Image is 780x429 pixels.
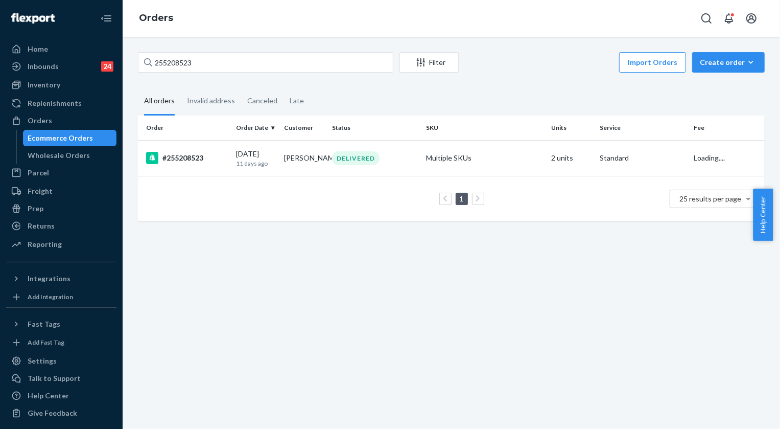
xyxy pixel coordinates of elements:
div: Inventory [28,80,60,90]
div: Reporting [28,239,62,250]
p: 11 days ago [236,159,276,168]
ol: breadcrumbs [131,4,181,33]
div: Integrations [28,274,70,284]
div: Prep [28,204,43,214]
a: Freight [6,183,116,199]
a: Returns [6,218,116,234]
div: Parcel [28,168,49,178]
button: Open notifications [719,8,739,29]
div: Ecommerce Orders [28,133,93,143]
th: Fee [690,116,765,140]
button: Open account menu [741,8,762,29]
div: Canceled [247,87,277,114]
div: Freight [28,186,53,196]
div: Add Fast Tag [28,338,64,347]
div: #255208523 [146,152,228,164]
a: Add Integration [6,291,116,303]
div: Help Center [28,391,69,401]
td: Multiple SKUs [422,140,547,176]
button: Fast Tags [6,316,116,332]
div: Filter [400,57,458,67]
button: Talk to Support [6,370,116,387]
div: Orders [28,116,52,126]
div: Inbounds [28,61,59,72]
a: Reporting [6,236,116,253]
a: Ecommerce Orders [23,130,117,146]
td: 2 units [548,140,596,176]
img: Flexport logo [11,13,55,24]
a: Inbounds24 [6,58,116,75]
button: Give Feedback [6,405,116,421]
button: Create order [692,52,765,73]
button: Import Orders [619,52,686,73]
div: [DATE] [236,149,276,168]
a: Orders [6,112,116,129]
div: Returns [28,221,55,231]
a: Inventory [6,77,116,93]
a: Wholesale Orders [23,147,117,164]
td: Loading.... [690,140,765,176]
div: All orders [144,87,175,116]
a: Page 1 is your current page [458,194,466,203]
a: Home [6,41,116,57]
div: Replenishments [28,98,82,108]
a: Settings [6,353,116,369]
div: DELIVERED [332,151,380,165]
button: Filter [399,52,459,73]
div: Home [28,44,48,54]
th: Order Date [232,116,280,140]
div: Customer [284,123,324,132]
div: Add Integration [28,292,73,301]
th: Order [138,116,232,140]
div: Fast Tags [28,319,60,329]
th: Service [596,116,690,140]
th: Status [328,116,422,140]
div: Create order [700,57,757,67]
div: Give Feedback [28,408,77,418]
div: Late [290,87,304,114]
a: Parcel [6,165,116,181]
button: Open Search Box [696,8,717,29]
span: Support [20,7,57,16]
td: [PERSON_NAME] [280,140,328,176]
input: Search orders [138,52,393,73]
button: Integrations [6,270,116,287]
th: SKU [422,116,547,140]
a: Prep [6,200,116,217]
div: Talk to Support [28,373,81,383]
button: Help Center [753,189,773,241]
div: Wholesale Orders [28,150,90,161]
button: Close Navigation [96,8,116,29]
span: 25 results per page [680,194,742,203]
div: 24 [101,61,113,72]
a: Replenishments [6,95,116,111]
div: Invalid address [187,87,235,114]
div: Settings [28,356,57,366]
a: Add Fast Tag [6,336,116,349]
a: Orders [139,12,173,24]
a: Help Center [6,388,116,404]
p: Standard [600,153,686,163]
th: Units [548,116,596,140]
